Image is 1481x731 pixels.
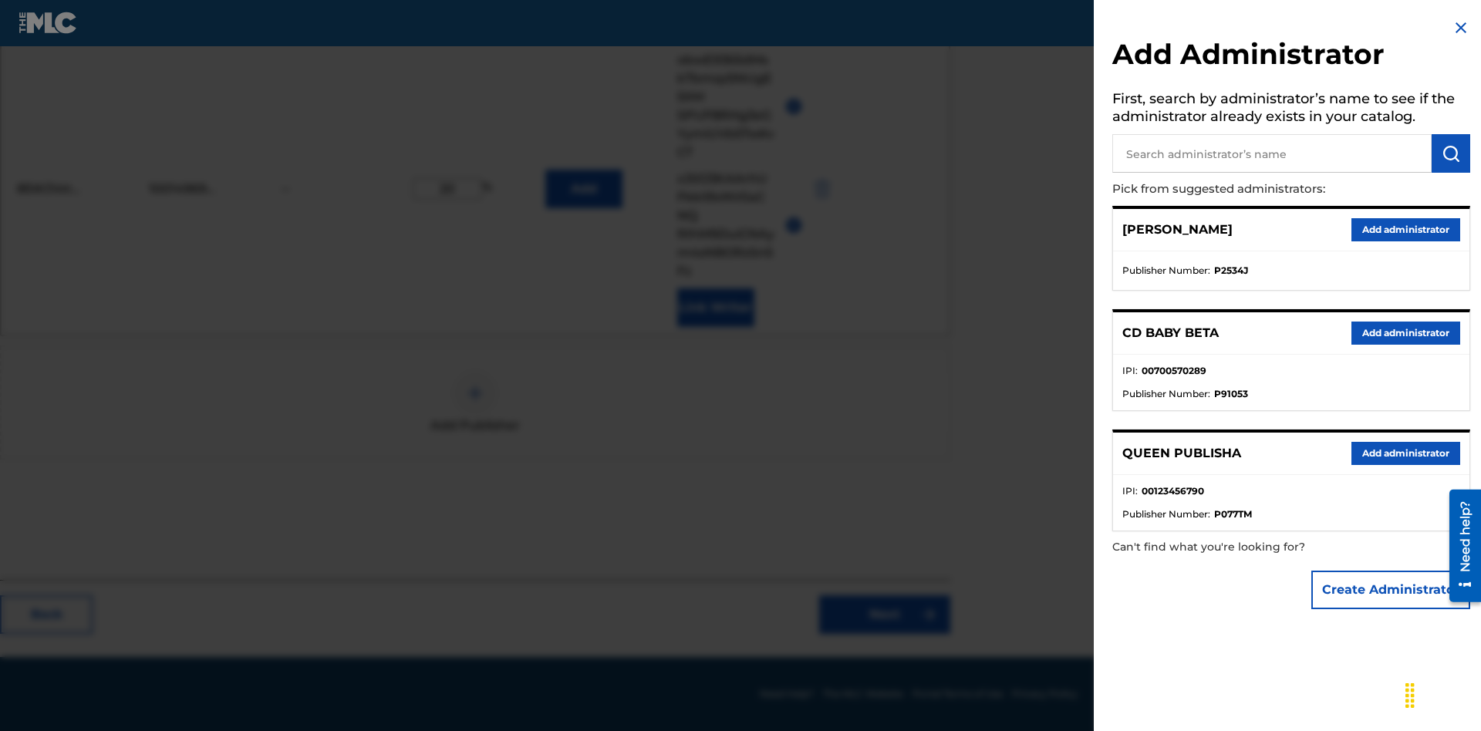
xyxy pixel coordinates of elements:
input: Search administrator’s name [1112,134,1432,173]
strong: P91053 [1214,387,1248,401]
h2: Add Administrator [1112,37,1470,76]
h5: First, search by administrator’s name to see if the administrator already exists in your catalog. [1112,86,1470,134]
iframe: Chat Widget [1404,657,1481,731]
span: Publisher Number : [1122,507,1210,521]
span: Publisher Number : [1122,387,1210,401]
p: [PERSON_NAME] [1122,221,1233,239]
strong: P077TM [1214,507,1252,521]
strong: 00123456790 [1142,484,1204,498]
iframe: Resource Center [1438,483,1481,610]
span: IPI : [1122,484,1138,498]
p: CD BABY BETA [1122,324,1219,342]
button: Add administrator [1351,442,1460,465]
button: Add administrator [1351,322,1460,345]
span: Publisher Number : [1122,264,1210,278]
strong: 00700570289 [1142,364,1206,378]
p: Can't find what you're looking for? [1112,531,1382,563]
p: Pick from suggested administrators: [1112,173,1382,206]
img: Search Works [1442,144,1460,163]
div: Drag [1398,672,1422,719]
button: Add administrator [1351,218,1460,241]
img: MLC Logo [19,12,78,34]
span: IPI : [1122,364,1138,378]
p: QUEEN PUBLISHA [1122,444,1241,463]
button: Create Administrator [1311,571,1470,609]
strong: P2534J [1214,264,1248,278]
